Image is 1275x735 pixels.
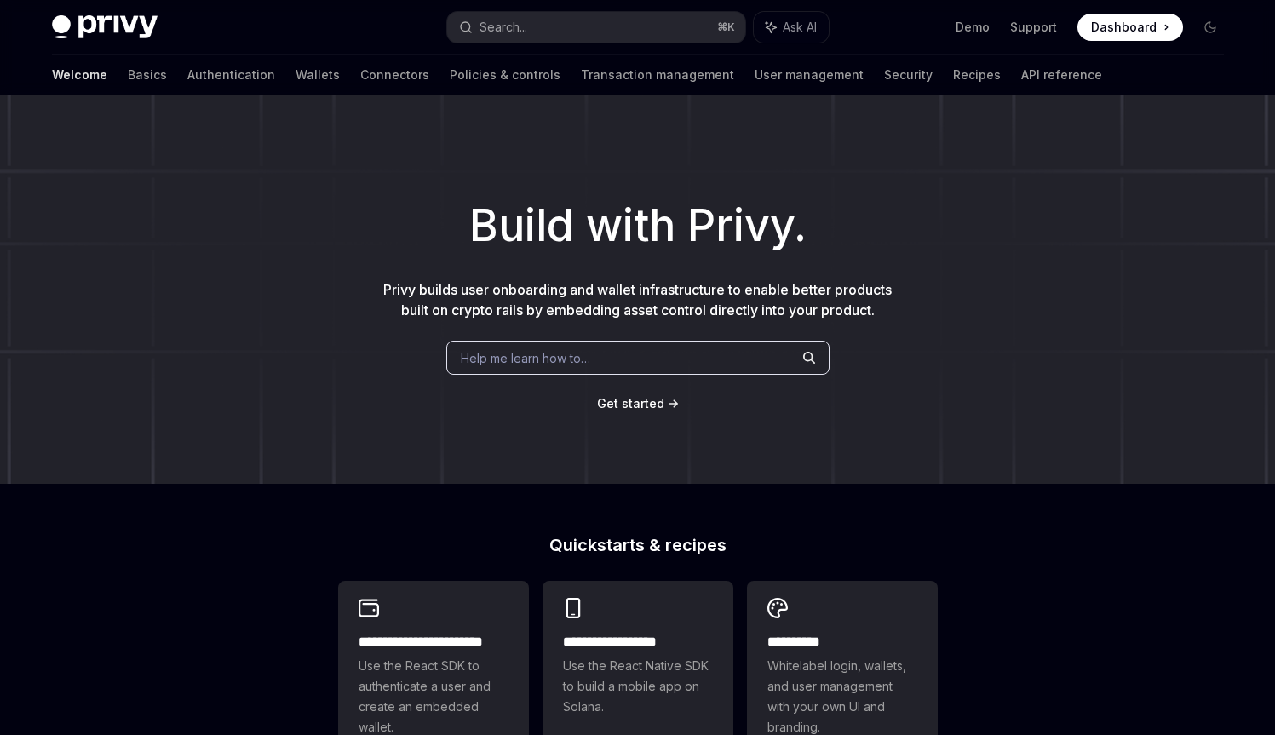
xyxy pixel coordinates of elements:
[450,55,560,95] a: Policies & controls
[597,396,664,411] span: Get started
[755,55,864,95] a: User management
[187,55,275,95] a: Authentication
[338,537,938,554] h2: Quickstarts & recipes
[953,55,1001,95] a: Recipes
[383,281,892,319] span: Privy builds user onboarding and wallet infrastructure to enable better products built on crypto ...
[581,55,734,95] a: Transaction management
[128,55,167,95] a: Basics
[360,55,429,95] a: Connectors
[1021,55,1102,95] a: API reference
[461,349,590,367] span: Help me learn how to…
[480,17,527,37] div: Search...
[956,19,990,36] a: Demo
[754,12,829,43] button: Ask AI
[783,19,817,36] span: Ask AI
[447,12,745,43] button: Search...⌘K
[563,656,713,717] span: Use the React Native SDK to build a mobile app on Solana.
[52,55,107,95] a: Welcome
[717,20,735,34] span: ⌘ K
[1077,14,1183,41] a: Dashboard
[1091,19,1157,36] span: Dashboard
[1197,14,1224,41] button: Toggle dark mode
[1010,19,1057,36] a: Support
[52,15,158,39] img: dark logo
[597,395,664,412] a: Get started
[884,55,933,95] a: Security
[296,55,340,95] a: Wallets
[27,192,1248,259] h1: Build with Privy.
